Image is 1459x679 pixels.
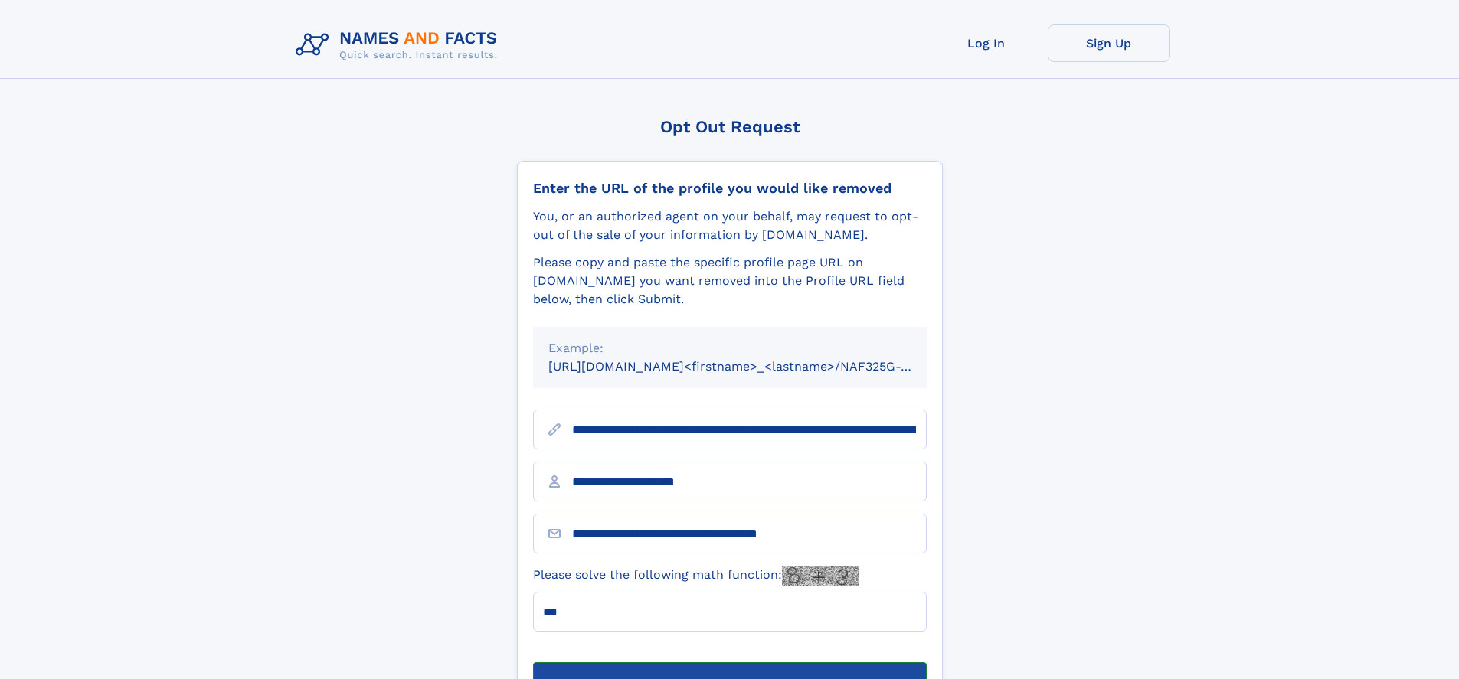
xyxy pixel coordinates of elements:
[548,339,911,357] div: Example:
[533,180,927,197] div: Enter the URL of the profile you would like removed
[290,24,510,66] img: Logo Names and Facts
[925,24,1048,62] a: Log In
[548,359,956,374] small: [URL][DOMAIN_NAME]<firstname>_<lastname>/NAF325G-xxxxxxxx
[533,566,859,586] label: Please solve the following math function:
[517,117,943,136] div: Opt Out Request
[533,253,927,308] div: Please copy and paste the specific profile page URL on [DOMAIN_NAME] you want removed into the Pr...
[1048,24,1170,62] a: Sign Up
[533,207,927,244] div: You, or an authorized agent on your behalf, may request to opt-out of the sale of your informatio...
